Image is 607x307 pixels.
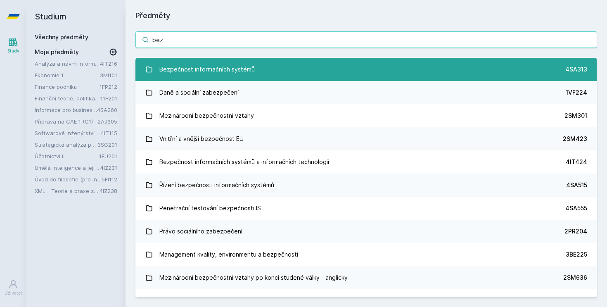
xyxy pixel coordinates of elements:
[135,81,597,104] a: Daně a sociální zabezpečení 1VF224
[100,188,117,194] a: 4IZ238
[35,71,100,79] a: Ekonomie 1
[35,94,100,102] a: Finanční teorie, politika a instituce
[135,266,597,289] a: Mezinárodní bezpečnostní vztahy po konci studené války - anglicky 2SM636
[566,250,587,259] div: 3BE225
[35,187,100,195] a: XML - Teorie a praxe značkovacích jazyků
[135,104,597,127] a: Mezinárodní bezpečnostní vztahy 2SM301
[35,129,101,137] a: Softwarové inženýrství
[35,106,97,114] a: Informace pro business (v angličtině)
[159,154,329,170] div: Bezpečnost informačních systémů a informačních technologií
[100,72,117,79] a: 3MI101
[5,290,22,296] div: Uživatel
[159,200,261,217] div: Penetrační testování bezpečnosti IS
[97,107,117,113] a: 4SA260
[565,204,587,212] div: 4SA555
[564,112,587,120] div: 2SM301
[35,117,97,126] a: Příprava na CAE 1 (C1)
[566,88,587,97] div: 1VF224
[135,150,597,174] a: Bezpečnost informačních systémů a informačních technologií 4IT424
[7,48,19,54] div: Study
[135,127,597,150] a: Vnitřní a vnější bezpečnost EU 2SM423
[566,158,587,166] div: 4IT424
[159,177,274,193] div: Řízení bezpečnosti informačních systémů
[135,197,597,220] a: Penetrační testování bezpečnosti IS 4SA555
[2,33,25,58] a: Study
[159,131,244,147] div: Vnitřní a vnější bezpečnost EU
[100,164,117,171] a: 4IZ231
[159,107,254,124] div: Mezinárodní bezpečnostní vztahy
[35,33,88,40] a: Všechny předměty
[35,83,100,91] a: Finance podniku
[135,10,597,21] h1: Předměty
[35,59,100,68] a: Analýza a návrh informačních systémů
[159,84,239,101] div: Daně a sociální zabezpečení
[135,220,597,243] a: Právo sociálního zabezpečení 2PR204
[35,164,100,172] a: Umělá inteligence a její aplikace
[35,48,79,56] span: Moje předměty
[101,130,117,136] a: 4IT115
[2,275,25,300] a: Uživatel
[159,269,348,286] div: Mezinárodní bezpečnostní vztahy po konci studené války - anglicky
[35,140,97,149] a: Strategická analýza pro informatiky a statistiky
[159,246,298,263] div: Management kvality, environmentu a bezpečnosti
[135,58,597,81] a: Bezpečnost informačních systémů 4SA313
[99,153,117,159] a: 1FU201
[565,297,587,305] div: 3RU225
[35,175,102,183] a: Úvod do filosofie (pro informatiky)
[135,31,597,48] input: Název nebo ident předmětu…
[159,61,255,78] div: Bezpečnost informačních systémů
[565,65,587,74] div: 4SA313
[563,135,587,143] div: 2SM423
[564,227,587,236] div: 2PR204
[97,118,117,125] a: 2AJ305
[100,83,117,90] a: 1FP212
[566,181,587,189] div: 4SA515
[35,152,99,160] a: Účetnictví I.
[135,243,597,266] a: Management kvality, environmentu a bezpečnosti 3BE225
[159,223,242,240] div: Právo sociálního zabezpečení
[563,274,587,282] div: 2SM636
[135,174,597,197] a: Řízení bezpečnosti informačních systémů 4SA515
[97,141,117,148] a: 3SG201
[100,60,117,67] a: 4IT216
[100,95,117,102] a: 11F201
[102,176,117,183] a: 5FI112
